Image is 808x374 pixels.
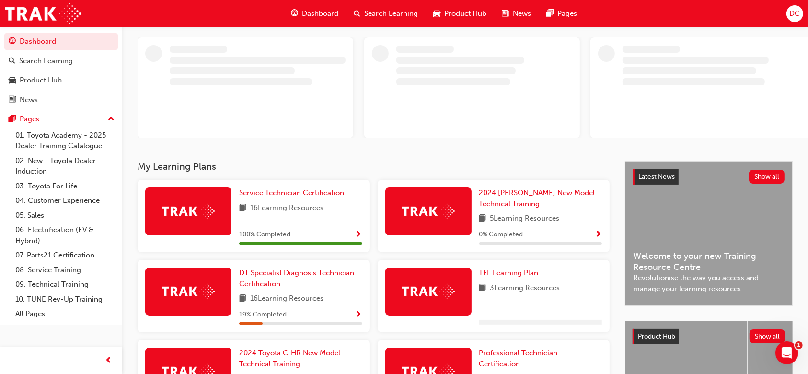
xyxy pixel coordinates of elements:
[633,251,785,272] span: Welcome to your new Training Resource Centre
[426,4,494,23] a: car-iconProduct Hub
[494,4,539,23] a: news-iconNews
[20,75,62,86] div: Product Hub
[12,292,118,307] a: 10. TUNE Rev-Up Training
[346,4,426,23] a: search-iconSearch Learning
[239,348,362,369] a: 2024 Toyota C-HR New Model Technical Training
[546,8,554,20] span: pages-icon
[433,8,440,20] span: car-icon
[239,187,348,199] a: Service Technician Certification
[595,229,602,241] button: Show Progress
[479,282,486,294] span: book-icon
[355,231,362,239] span: Show Progress
[786,5,803,22] button: DC
[108,113,115,126] span: up-icon
[633,272,785,294] span: Revolutionise the way you access and manage your learning resources.
[479,349,558,368] span: Professional Technician Certification
[479,213,486,225] span: book-icon
[9,96,16,105] span: news-icon
[239,268,362,289] a: DT Specialist Diagnosis Technician Certification
[402,204,455,219] img: Trak
[162,284,215,299] img: Trak
[20,94,38,105] div: News
[444,8,486,19] span: Product Hub
[9,57,15,66] span: search-icon
[19,56,73,67] div: Search Learning
[4,52,118,70] a: Search Learning
[775,341,798,364] iframe: Intercom live chat
[355,311,362,319] span: Show Progress
[12,263,118,278] a: 08. Service Training
[162,204,215,219] img: Trak
[250,202,323,214] span: 16 Learning Resources
[750,329,785,343] button: Show all
[283,4,346,23] a: guage-iconDashboard
[479,269,539,277] span: TFL Learning Plan
[12,179,118,194] a: 03. Toyota For Life
[12,193,118,208] a: 04. Customer Experience
[12,277,118,292] a: 09. Technical Training
[402,284,455,299] img: Trak
[12,128,118,153] a: 01. Toyota Academy - 2025 Dealer Training Catalogue
[479,348,602,369] a: Professional Technician Certification
[479,187,602,209] a: 2024 [PERSON_NAME] New Model Technical Training
[354,8,360,20] span: search-icon
[479,268,543,279] a: TFL Learning Plan
[355,229,362,241] button: Show Progress
[513,8,531,19] span: News
[291,8,298,20] span: guage-icon
[4,33,118,50] a: Dashboard
[12,153,118,179] a: 02. New - Toyota Dealer Induction
[239,309,287,320] span: 19 % Completed
[479,188,595,208] span: 2024 [PERSON_NAME] New Model Technical Training
[12,222,118,248] a: 06. Electrification (EV & Hybrid)
[789,8,800,19] span: DC
[239,229,290,240] span: 100 % Completed
[490,213,560,225] span: 5 Learning Resources
[9,76,16,85] span: car-icon
[239,188,344,197] span: Service Technician Certification
[4,110,118,128] button: Pages
[749,170,785,184] button: Show all
[250,293,323,305] span: 16 Learning Resources
[625,161,793,306] a: Latest NewsShow allWelcome to your new Training Resource CentreRevolutionise the way you access a...
[595,231,602,239] span: Show Progress
[4,91,118,109] a: News
[12,208,118,223] a: 05. Sales
[5,3,81,24] img: Trak
[479,229,523,240] span: 0 % Completed
[355,309,362,321] button: Show Progress
[364,8,418,19] span: Search Learning
[490,282,560,294] span: 3 Learning Resources
[138,161,610,172] h3: My Learning Plans
[633,329,785,344] a: Product HubShow all
[20,114,39,125] div: Pages
[9,37,16,46] span: guage-icon
[12,248,118,263] a: 07. Parts21 Certification
[539,4,585,23] a: pages-iconPages
[105,355,113,367] span: prev-icon
[502,8,509,20] span: news-icon
[302,8,338,19] span: Dashboard
[4,71,118,89] a: Product Hub
[239,349,340,368] span: 2024 Toyota C-HR New Model Technical Training
[638,332,675,340] span: Product Hub
[239,202,246,214] span: book-icon
[4,31,118,110] button: DashboardSearch LearningProduct HubNews
[12,306,118,321] a: All Pages
[239,293,246,305] span: book-icon
[9,115,16,124] span: pages-icon
[633,169,785,185] a: Latest NewsShow all
[557,8,577,19] span: Pages
[795,341,803,349] span: 1
[638,173,675,181] span: Latest News
[239,269,354,288] span: DT Specialist Diagnosis Technician Certification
